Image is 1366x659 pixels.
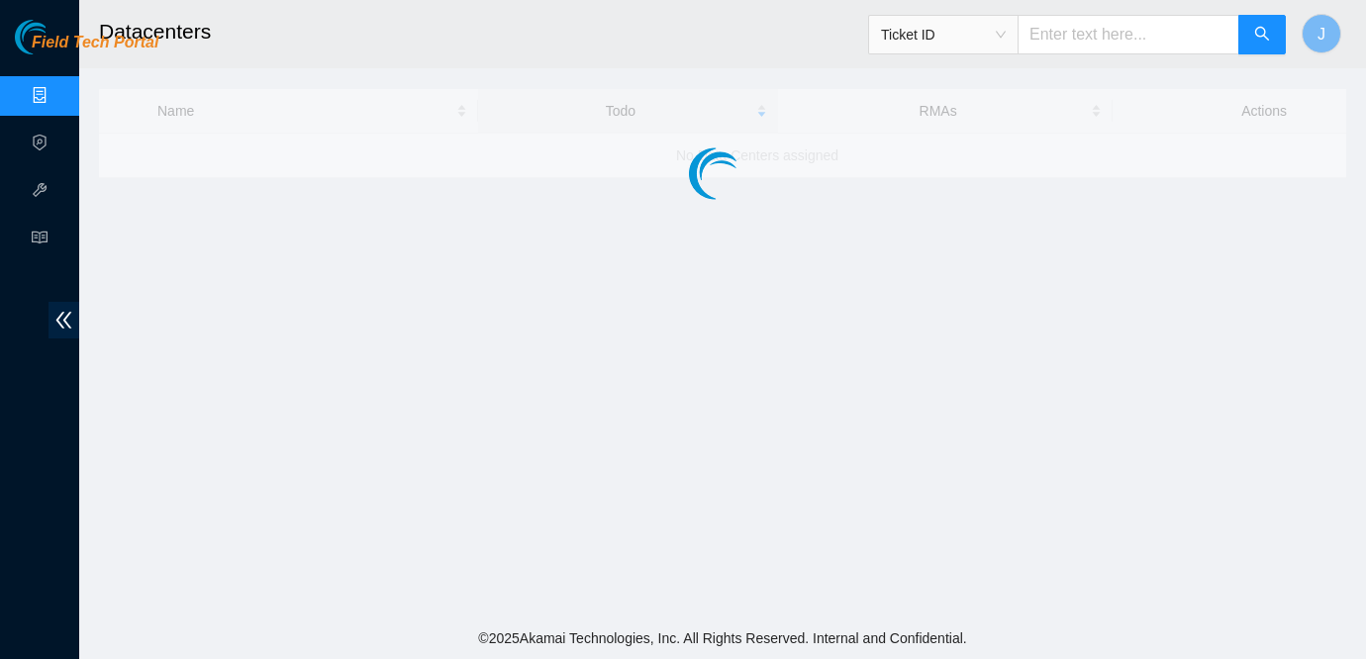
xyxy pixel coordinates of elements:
footer: © 2025 Akamai Technologies, Inc. All Rights Reserved. Internal and Confidential. [79,617,1366,659]
button: J [1302,14,1341,53]
span: read [32,221,48,260]
input: Enter text here... [1018,15,1239,54]
span: Ticket ID [881,20,1006,49]
a: Akamai TechnologiesField Tech Portal [15,36,158,61]
span: search [1254,26,1270,45]
img: Akamai Technologies [15,20,100,54]
span: Field Tech Portal [32,34,158,52]
span: J [1317,22,1325,47]
button: search [1238,15,1286,54]
span: double-left [49,302,79,338]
